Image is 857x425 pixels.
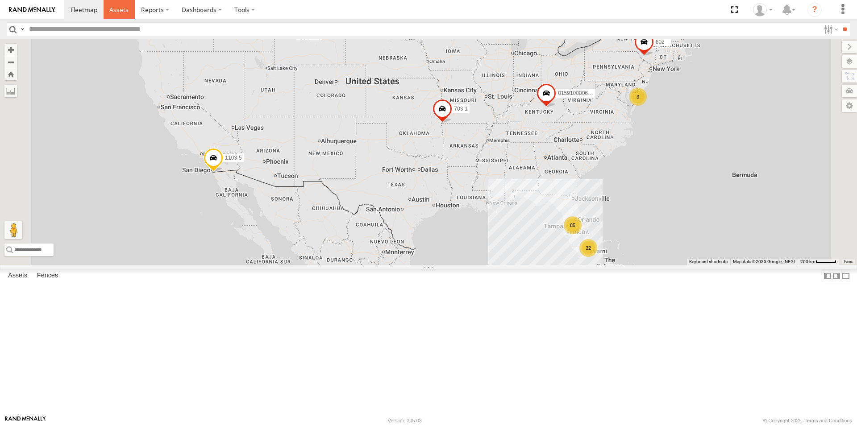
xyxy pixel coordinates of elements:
[842,99,857,112] label: Map Settings
[832,269,841,282] label: Dock Summary Table to the Right
[805,418,852,423] a: Terms and Conditions
[454,106,468,112] span: 703-1
[823,269,832,282] label: Dock Summary Table to the Left
[4,68,17,80] button: Zoom Home
[579,239,597,257] div: 32
[689,259,728,265] button: Keyboard shortcuts
[841,269,850,282] label: Hide Summary Table
[4,270,32,282] label: Assets
[4,44,17,56] button: Zoom in
[564,216,582,234] div: 85
[5,416,46,425] a: Visit our Website
[4,85,17,97] label: Measure
[388,418,422,423] div: Version: 305.03
[4,56,17,68] button: Zoom out
[733,259,795,264] span: Map data ©2025 Google, INEGI
[33,270,62,282] label: Fences
[820,23,840,36] label: Search Filter Options
[9,7,55,13] img: rand-logo.svg
[4,221,22,239] button: Drag Pegman onto the map to open Street View
[844,260,853,263] a: Terms
[19,23,26,36] label: Search Query
[750,3,776,17] div: Dianna Love
[225,155,241,161] span: 1103-5
[558,90,603,96] span: 015910000671878
[798,259,839,265] button: Map Scale: 200 km per 43 pixels
[800,259,815,264] span: 200 km
[763,418,852,423] div: © Copyright 2025 -
[807,3,822,17] i: ?
[656,39,665,45] span: 602
[629,88,647,106] div: 3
